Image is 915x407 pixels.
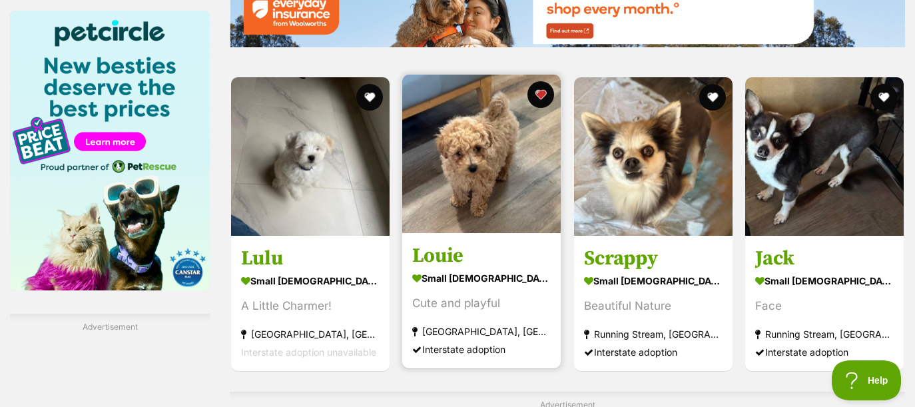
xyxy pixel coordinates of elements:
[412,268,551,287] strong: small [DEMOGRAPHIC_DATA] Dog
[402,232,561,368] a: Louie small [DEMOGRAPHIC_DATA] Dog Cute and playful [GEOGRAPHIC_DATA], [GEOGRAPHIC_DATA] Intersta...
[412,294,551,312] div: Cute and playful
[755,342,894,360] div: Interstate adoption
[584,270,723,290] strong: small [DEMOGRAPHIC_DATA] Dog
[231,235,390,370] a: Lulu small [DEMOGRAPHIC_DATA] Dog A Little Charmer! [GEOGRAPHIC_DATA], [GEOGRAPHIC_DATA] Intersta...
[584,342,723,360] div: Interstate adoption
[584,324,723,342] strong: Running Stream, [GEOGRAPHIC_DATA]
[755,245,894,270] h3: Jack
[574,235,733,370] a: Scrappy small [DEMOGRAPHIC_DATA] Dog Beautiful Nature Running Stream, [GEOGRAPHIC_DATA] Interstat...
[832,360,902,400] iframe: Help Scout Beacon - Open
[755,324,894,342] strong: Running Stream, [GEOGRAPHIC_DATA]
[528,81,555,108] button: favourite
[241,296,380,314] div: A Little Charmer!
[402,75,561,233] img: Louie - Poodle (Miniature) x Maltese Dog
[356,84,383,111] button: favourite
[241,270,380,290] strong: small [DEMOGRAPHIC_DATA] Dog
[574,77,733,236] img: Scrappy - Chihuahua Dog
[584,245,723,270] h3: Scrappy
[241,324,380,342] strong: [GEOGRAPHIC_DATA], [GEOGRAPHIC_DATA]
[584,296,723,314] div: Beautiful Nature
[231,77,390,236] img: Lulu - Maltese Dog
[412,242,551,268] h3: Louie
[745,235,904,370] a: Jack small [DEMOGRAPHIC_DATA] Dog Face Running Stream, [GEOGRAPHIC_DATA] Interstate adoption
[755,270,894,290] strong: small [DEMOGRAPHIC_DATA] Dog
[755,296,894,314] div: Face
[241,245,380,270] h3: Lulu
[412,322,551,340] strong: [GEOGRAPHIC_DATA], [GEOGRAPHIC_DATA]
[241,346,376,357] span: Interstate adoption unavailable
[412,340,551,358] div: Interstate adoption
[745,77,904,236] img: Jack - Chihuahua Dog
[10,11,210,290] img: Pet Circle promo banner
[699,84,726,111] button: favourite
[870,84,897,111] button: favourite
